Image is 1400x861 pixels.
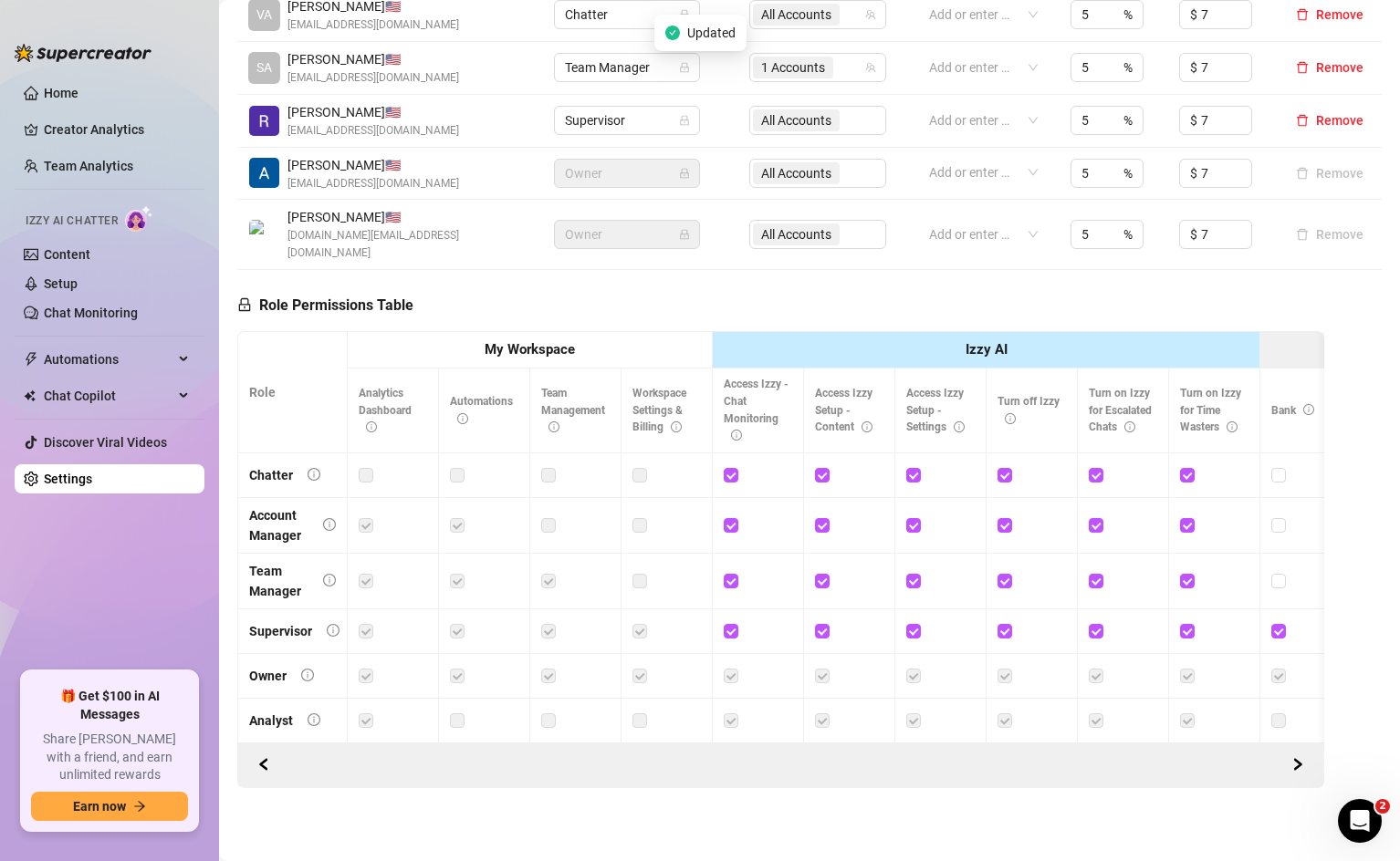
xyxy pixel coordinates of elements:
[31,731,188,784] span: Share [PERSON_NAME] with a friend, and earn unlimited rewards
[249,666,287,686] div: Owner
[287,16,459,34] span: [EMAIL_ADDRESS][DOMAIN_NAME]
[565,1,689,28] span: Chatter
[256,5,272,25] span: VA
[565,221,689,248] span: Owner
[565,54,689,81] span: Team Manager
[865,9,876,20] span: team
[1227,421,1238,432] span: info-circle
[679,9,690,20] span: lock
[308,713,320,726] span: info-circle
[44,276,78,291] a: Setup
[366,421,377,432] span: info-circle
[44,115,190,144] a: Creator Analytics
[1296,8,1309,21] span: delete
[1289,162,1371,184] button: Remove
[44,472,92,486] a: Settings
[359,387,412,434] span: Analytics Dashboard
[761,57,825,78] span: 1 Accounts
[1375,799,1390,814] span: 2
[1289,223,1371,245] button: Remove
[862,421,872,432] span: info-circle
[238,332,348,453] th: Role
[323,574,336,586] span: info-circle
[998,395,1060,425] span: Turn off Izzy
[485,341,575,358] strong: My Workspace
[753,57,833,78] span: 1 Accounts
[1283,751,1312,780] button: Scroll Backward
[687,23,736,43] span: Updated
[24,352,38,367] span: thunderbolt
[1291,758,1304,771] span: right
[44,306,138,320] a: Chat Monitoring
[541,387,605,434] span: Team Management
[44,345,173,374] span: Automations
[287,102,459,122] span: [PERSON_NAME] 🇺🇸
[44,381,173,410] span: Chat Copilot
[44,159,133,173] a: Team Analytics
[1338,799,1382,843] iframe: Intercom live chat
[565,160,689,187] span: Owner
[249,751,278,780] button: Scroll Forward
[249,711,293,731] div: Analyst
[133,800,146,813] span: arrow-right
[287,122,459,140] span: [EMAIL_ADDRESS][DOMAIN_NAME]
[1089,387,1152,434] span: Turn on Izzy for Escalated Chats
[237,297,252,312] span: lock
[632,387,686,434] span: Workspace Settings & Billing
[1296,61,1309,74] span: delete
[287,155,459,175] span: [PERSON_NAME] 🇺🇸
[44,247,90,262] a: Content
[323,518,336,531] span: info-circle
[15,44,151,62] img: logo-BBDzfeDw.svg
[679,229,690,240] span: lock
[761,5,831,25] span: All Accounts
[1271,404,1314,417] span: Bank
[450,395,513,425] span: Automations
[1289,4,1371,26] button: Remove
[679,168,690,179] span: lock
[287,49,459,69] span: [PERSON_NAME] 🇺🇸
[308,468,320,481] span: info-circle
[954,421,965,432] span: info-circle
[26,213,118,230] span: Izzy AI Chatter
[731,430,742,441] span: info-circle
[1316,113,1363,128] span: Remove
[724,378,789,442] span: Access Izzy - Chat Monitoring
[287,227,532,262] span: [DOMAIN_NAME][EMAIL_ADDRESS][DOMAIN_NAME]
[671,421,682,432] span: info-circle
[549,421,559,432] span: info-circle
[287,175,459,192] span: [EMAIL_ADDRESS][DOMAIN_NAME]
[1124,421,1135,432] span: info-circle
[1180,387,1241,434] span: Turn on Izzy for Time Wasters
[565,107,689,134] span: Supervisor
[1303,404,1314,415] span: info-circle
[249,505,308,545] div: Account Manager
[249,465,293,485] div: Chatter
[1005,413,1016,424] span: info-circle
[249,621,312,641] div: Supervisor
[249,561,308,601] div: Team Manager
[1316,60,1363,75] span: Remove
[44,86,78,100] a: Home
[73,799,126,814] span: Earn now
[256,57,272,78] span: SA
[287,207,532,227] span: [PERSON_NAME] 🇺🇸
[679,62,690,73] span: lock
[906,387,965,434] span: Access Izzy Setup - Settings
[327,624,340,637] span: info-circle
[287,69,459,87] span: [EMAIL_ADDRESS][DOMAIN_NAME]
[31,688,188,723] span: 🎁 Get $100 in AI Messages
[1316,7,1363,22] span: Remove
[1289,109,1371,131] button: Remove
[665,26,680,40] span: check-circle
[865,62,876,73] span: team
[457,413,468,424] span: info-circle
[249,220,279,250] img: Andrea Lozano
[249,158,279,188] img: AMANDA LOZANO
[249,106,279,136] img: Rose Cazares
[1289,57,1371,78] button: Remove
[125,205,153,232] img: AI Chatter
[237,295,413,316] h5: Role Permissions Table
[31,792,188,821] button: Earn nowarrow-right
[24,389,36,402] img: Chat Copilot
